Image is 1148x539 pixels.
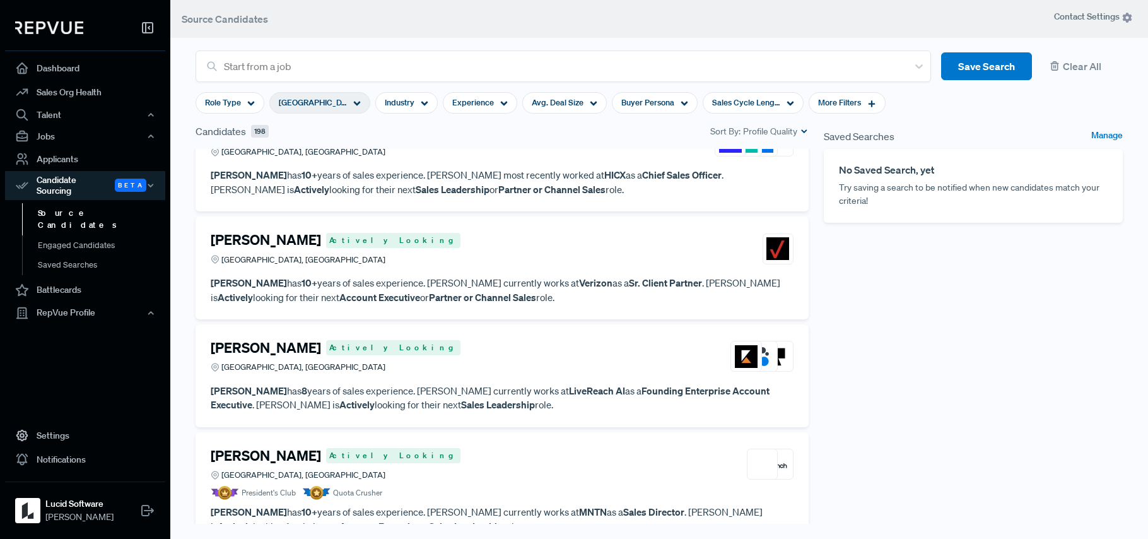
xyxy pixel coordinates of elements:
[326,233,460,248] span: Actively Looking
[211,384,287,397] strong: [PERSON_NAME]
[579,276,612,289] strong: Verizon
[429,520,503,533] strong: Sales Leadership
[5,278,165,302] a: Battlecards
[211,276,287,289] strong: [PERSON_NAME]
[5,171,165,200] div: Candidate Sourcing
[5,302,165,324] button: RepVue Profile
[385,97,414,109] span: Industry
[416,183,489,196] strong: Sales Leadership
[629,276,702,289] strong: Sr. Client Partner
[5,104,165,126] button: Talent
[569,384,625,397] strong: LiveReach AI
[5,126,165,147] button: Jobs
[751,345,773,368] img: Spot AI
[205,97,241,109] span: Role Type
[333,487,382,499] span: Quota Crusher
[339,520,420,533] strong: Account Executive
[710,125,809,138] div: Sort By:
[218,520,253,533] strong: Actively
[211,447,321,464] h4: [PERSON_NAME]
[1091,129,1123,144] a: Manage
[22,255,182,275] a: Saved Searches
[211,384,794,412] p: has years of sales experience. [PERSON_NAME] currently works at as a . [PERSON_NAME] is looking f...
[621,97,674,109] span: Buyer Persona
[211,505,794,533] p: has years of sales experience. [PERSON_NAME] currently works at as a . [PERSON_NAME] is looking f...
[339,291,420,304] strong: Account Executive
[5,171,165,200] button: Candidate Sourcing Beta
[5,482,165,529] a: Lucid SoftwareLucid Software[PERSON_NAME]
[461,398,535,411] strong: Sales Leadership
[579,506,607,518] strong: MNTN
[326,448,460,463] span: Actively Looking
[766,453,789,475] img: Finch
[766,345,789,368] img: Podium
[211,232,321,248] h4: [PERSON_NAME]
[735,345,758,368] img: LiveReach AI
[743,125,797,138] span: Profile Quality
[182,13,268,25] span: Source Candidates
[302,486,331,500] img: Quota Badge
[18,500,38,521] img: Lucid Software
[5,447,165,471] a: Notifications
[751,453,773,475] img: MNTN
[623,506,684,518] strong: Sales Director
[339,398,375,411] strong: Actively
[824,129,894,144] span: Saved Searches
[45,497,114,511] strong: Lucid Software
[604,169,626,181] strong: HICX
[766,237,789,260] img: Verizon
[221,469,385,481] span: [GEOGRAPHIC_DATA], [GEOGRAPHIC_DATA]
[211,486,239,500] img: President Badge
[302,276,317,289] strong: 10+
[1042,52,1123,81] button: Clear All
[452,97,494,109] span: Experience
[242,487,296,499] span: President's Club
[302,506,317,518] strong: 10+
[5,423,165,447] a: Settings
[279,97,347,109] span: [GEOGRAPHIC_DATA], [GEOGRAPHIC_DATA]
[1054,10,1133,23] span: Contact Settings
[211,340,321,356] h4: [PERSON_NAME]
[211,276,794,304] p: has years of sales experience. [PERSON_NAME] currently works at as a . [PERSON_NAME] is looking f...
[5,147,165,171] a: Applicants
[326,340,460,355] span: Actively Looking
[218,291,253,304] strong: Actively
[211,506,287,518] strong: [PERSON_NAME]
[5,56,165,80] a: Dashboard
[839,164,1108,176] h6: No Saved Search, yet
[429,291,536,304] strong: Partner or Channel Sales
[211,169,287,181] strong: [PERSON_NAME]
[22,203,182,235] a: Source Candidates
[221,146,385,158] span: [GEOGRAPHIC_DATA], [GEOGRAPHIC_DATA]
[15,21,83,34] img: RepVue
[642,169,722,181] strong: Chief Sales Officer
[115,179,146,192] span: Beta
[712,97,780,109] span: Sales Cycle Length
[196,124,246,139] span: Candidates
[532,97,583,109] span: Avg. Deal Size
[221,254,385,266] span: [GEOGRAPHIC_DATA], [GEOGRAPHIC_DATA]
[45,511,114,524] span: [PERSON_NAME]
[251,125,269,138] span: 198
[221,361,385,373] span: [GEOGRAPHIC_DATA], [GEOGRAPHIC_DATA]
[5,80,165,104] a: Sales Org Health
[839,181,1108,208] p: Try saving a search to be notified when new candidates match your criteria!
[302,169,317,181] strong: 10+
[302,384,307,397] strong: 8
[22,235,182,256] a: Engaged Candidates
[294,183,329,196] strong: Actively
[941,52,1032,81] button: Save Search
[818,97,861,109] span: More Filters
[498,183,606,196] strong: Partner or Channel Sales
[211,168,794,196] p: has years of sales experience. [PERSON_NAME] most recently worked at as a . [PERSON_NAME] is look...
